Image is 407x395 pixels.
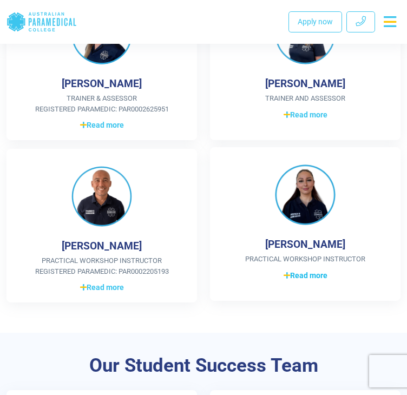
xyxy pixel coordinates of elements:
[227,93,383,104] span: Trainer and Assessor
[24,93,180,114] span: Trainer & Assessor Registered Paramedic: PAR0002625951
[265,77,345,90] h4: [PERSON_NAME]
[288,11,342,32] a: Apply now
[284,109,327,121] span: Read more
[6,354,401,377] h3: Our Student Success Team
[24,255,180,276] span: Practical Workshop Instructor Registered Paramedic: PAR0002205193
[227,269,383,282] a: Read more
[227,108,383,121] a: Read more
[227,254,383,265] span: Practical Workshop Instructor
[284,270,327,281] span: Read more
[80,282,124,293] span: Read more
[275,164,336,225] img: Rachelle Elliott
[71,166,132,227] img: Leonard Price
[6,4,77,40] a: Australian Paramedical College
[62,240,142,252] h4: [PERSON_NAME]
[265,238,345,251] h4: [PERSON_NAME]
[24,281,180,294] a: Read more
[62,77,142,90] h4: [PERSON_NAME]
[80,120,124,131] span: Read more
[379,12,401,31] button: Toggle navigation
[24,119,180,131] a: Read more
